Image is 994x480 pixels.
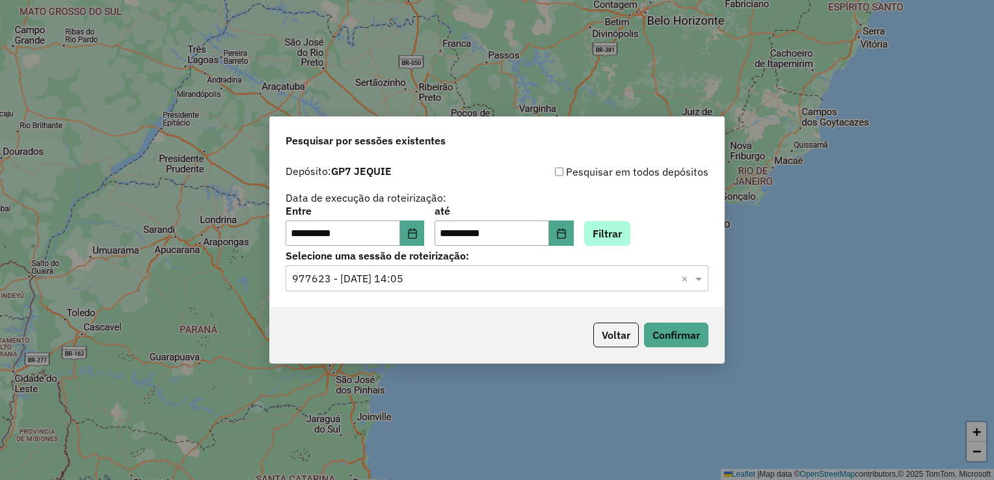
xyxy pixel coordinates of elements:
label: Data de execução da roteirização: [286,190,446,206]
label: Entre [286,203,424,219]
div: Pesquisar em todos depósitos [497,164,708,180]
button: Voltar [593,323,639,347]
label: até [435,203,573,219]
label: Depósito: [286,163,392,179]
button: Choose Date [400,220,425,247]
label: Selecione uma sessão de roteirização: [286,248,708,263]
button: Filtrar [584,221,630,246]
strong: GP7 JEQUIE [331,165,392,178]
span: Clear all [681,271,692,286]
button: Confirmar [644,323,708,347]
span: Pesquisar por sessões existentes [286,133,446,148]
button: Choose Date [549,220,574,247]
